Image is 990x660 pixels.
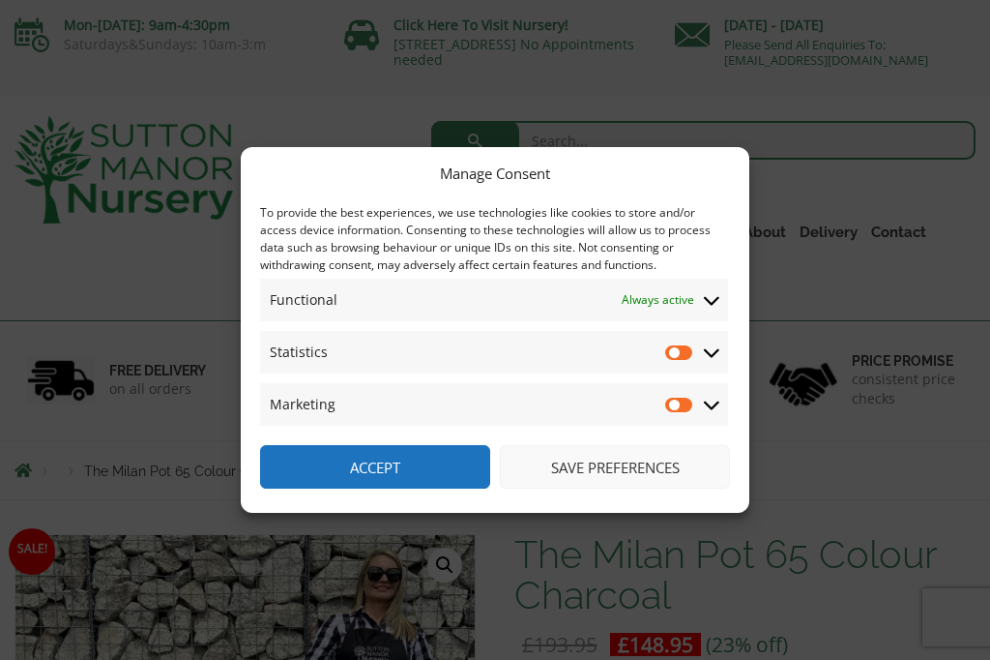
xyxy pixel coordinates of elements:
[260,279,728,321] summary: Functional Always active
[440,162,550,185] div: Manage Consent
[260,445,490,489] button: Accept
[270,288,337,312] span: Functional
[270,341,328,364] span: Statistics
[260,204,728,274] div: To provide the best experiences, we use technologies like cookies to store and/or access device i...
[622,288,694,312] span: Always active
[260,383,728,426] summary: Marketing
[270,393,335,416] span: Marketing
[500,445,730,489] button: Save preferences
[260,331,728,374] summary: Statistics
